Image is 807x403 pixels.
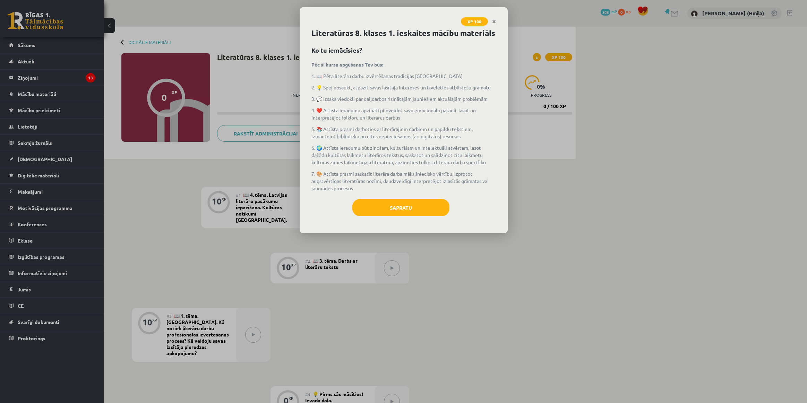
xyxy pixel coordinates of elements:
p: 1. 📖 Pēta literāru darbu izvērtēšanas tradīcijas [GEOGRAPHIC_DATA] [311,72,496,80]
h1: Literatūras 8. klases 1. ieskaites mācību materiāls [311,27,496,39]
a: Close [488,15,500,28]
button: Sapratu [352,199,449,216]
p: 6. 🌍 Attīsta ieradumu būt zinošam, kulturālam un intelektuāli atvērtam, lasot dažādu kultūras lai... [311,144,496,166]
h2: Ko tu iemācīsies? [311,45,496,55]
p: 4. ❤️ Attīsta ieradumu apzināti pilnveidot savu emocionālo pasauli, lasot un interpretējot folklo... [311,107,496,121]
p: 2. 💡 Spēj nosaukt, atpazīt savas lasītāja intereses un izvēlēties atbilstošu grāmatu [311,84,496,91]
p: 5. 📚 Attīsta prasmi darboties ar literārajiem darbiem un papildu tekstiem, izmantojot bibliotēku ... [311,125,496,140]
p: 7. 🎨 Attīsta prasmi saskatīt literāra darba māksliniecisko vērtību, izprotot augstvērtīgas litera... [311,170,496,192]
span: XP 100 [461,17,488,26]
strong: Pēc šī kursa apgūšanas Tev būs: [311,61,383,68]
p: 3. 💬 Izsaka viedokli par daiļdarbos risinātajām jauniešiem aktuālajām problēmām [311,95,496,103]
